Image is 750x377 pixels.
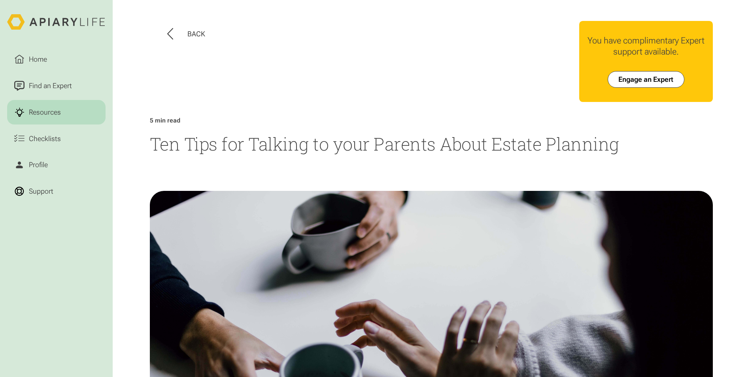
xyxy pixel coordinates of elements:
a: Support [7,179,106,204]
h1: Ten Tips for Talking to your Parents About Estate Planning [150,132,713,156]
div: Home [27,54,49,65]
a: Checklists [7,126,106,151]
a: Profile [7,153,106,177]
div: Profile [27,160,50,170]
div: 5 min read [150,117,180,124]
div: Back [187,30,205,38]
div: Find an Expert [27,81,74,91]
button: Back [167,28,205,40]
div: Support [27,186,55,197]
div: You have complimentary Expert support available. [586,35,706,57]
div: Resources [27,107,63,118]
a: Resources [7,100,106,124]
a: Home [7,47,106,72]
a: Find an Expert [7,74,106,98]
a: Engage an Expert [608,71,684,88]
div: Checklists [27,133,63,144]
